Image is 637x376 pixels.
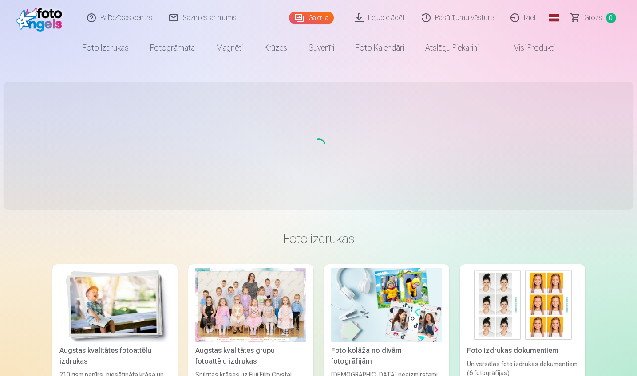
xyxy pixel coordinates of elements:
[489,35,566,60] a: Visi produkti
[298,35,345,60] a: Suvenīri
[56,345,174,367] div: Augstas kvalitātes fotoattēlu izdrukas
[206,35,253,60] a: Magnēti
[289,12,334,24] a: Galerija
[72,35,139,60] a: Foto izdrukas
[139,35,206,60] a: Fotogrāmata
[328,345,446,367] div: Foto kolāža no divām fotogrāfijām
[192,345,310,367] div: Augstas kvalitātes grupu fotoattēlu izdrukas
[59,231,578,247] h3: Foto izdrukas
[415,35,489,60] a: Atslēgu piekariņi
[463,345,582,356] div: Foto izdrukas dokumentiem
[467,268,578,342] img: Foto izdrukas dokumentiem
[606,13,616,23] span: 0
[345,35,415,60] a: Foto kalendāri
[16,4,67,32] img: /fa1
[331,268,442,342] img: Foto kolāža no divām fotogrāfijām
[253,35,298,60] a: Krūzes
[584,12,602,23] span: Grozs
[59,268,170,342] img: Augstas kvalitātes fotoattēlu izdrukas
